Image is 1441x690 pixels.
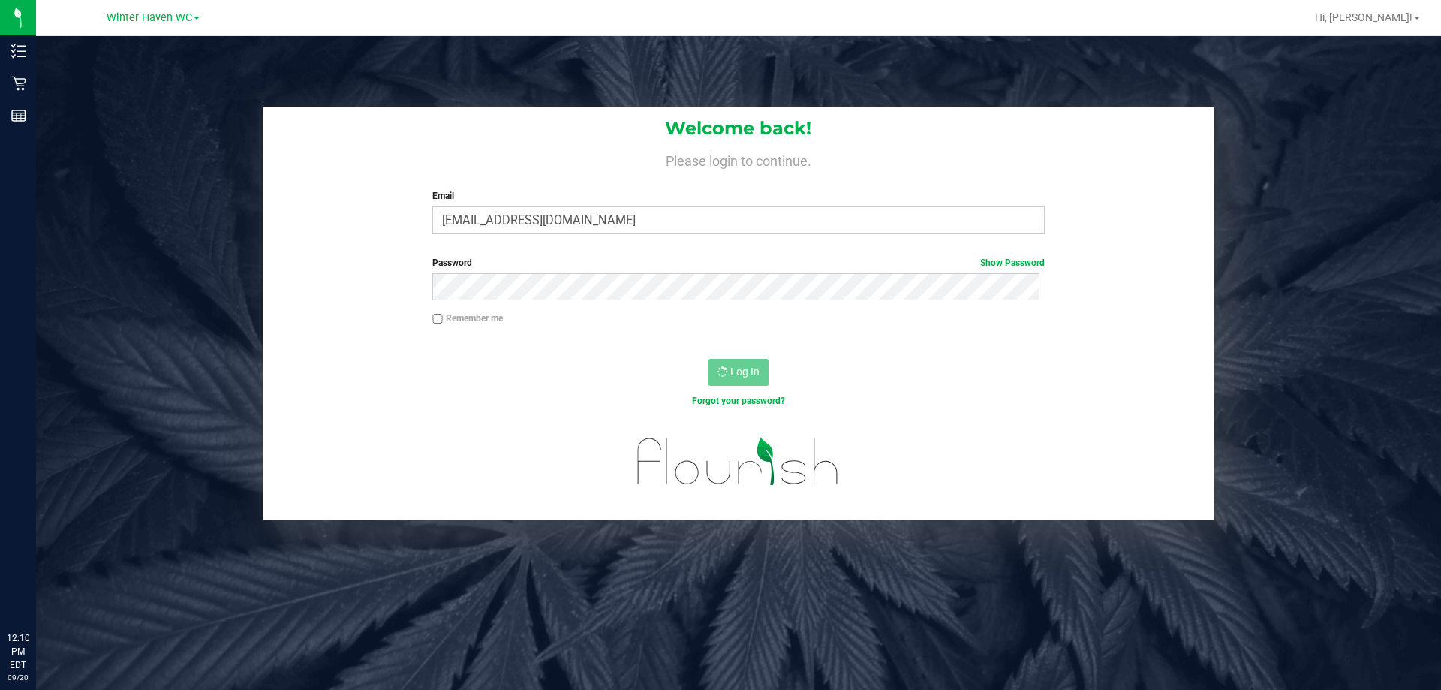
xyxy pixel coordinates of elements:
[11,76,26,91] inline-svg: Retail
[730,366,760,378] span: Log In
[432,314,443,324] input: Remember me
[432,312,503,325] label: Remember me
[619,423,857,500] img: flourish_logo.svg
[263,150,1214,168] h4: Please login to continue.
[432,258,472,268] span: Password
[980,258,1045,268] a: Show Password
[263,119,1214,138] h1: Welcome back!
[7,631,29,672] p: 12:10 PM EDT
[708,359,769,386] button: Log In
[107,11,192,24] span: Winter Haven WC
[1315,11,1412,23] span: Hi, [PERSON_NAME]!
[11,44,26,59] inline-svg: Inventory
[7,672,29,683] p: 09/20
[11,108,26,123] inline-svg: Reports
[432,189,1044,203] label: Email
[692,396,785,406] a: Forgot your password?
